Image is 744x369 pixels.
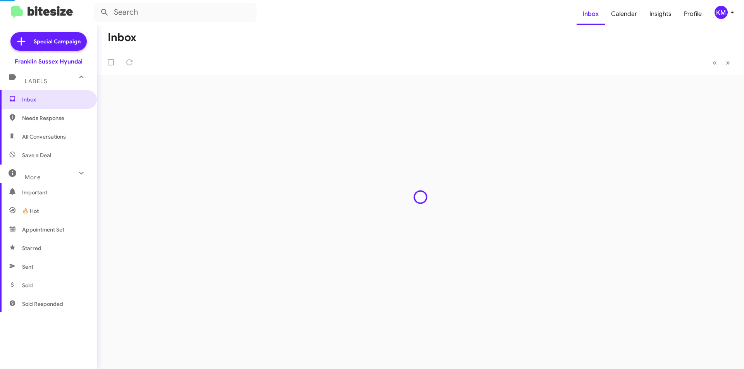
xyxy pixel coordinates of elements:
[94,3,257,22] input: Search
[708,6,735,19] button: KM
[605,3,643,25] a: Calendar
[713,58,717,67] span: «
[10,32,87,51] a: Special Campaign
[22,133,66,141] span: All Conversations
[715,6,728,19] div: KM
[22,96,88,103] span: Inbox
[108,31,136,44] h1: Inbox
[15,58,83,65] div: Franklin Sussex Hyundai
[643,3,678,25] a: Insights
[726,58,730,67] span: »
[22,151,51,159] span: Save a Deal
[22,207,39,215] span: 🔥 Hot
[678,3,708,25] a: Profile
[577,3,605,25] a: Inbox
[22,189,88,196] span: Important
[22,244,41,252] span: Starred
[22,226,64,233] span: Appointment Set
[25,174,41,181] span: More
[708,55,722,70] button: Previous
[22,263,33,271] span: Sent
[22,114,88,122] span: Needs Response
[22,300,63,308] span: Sold Responded
[708,55,735,70] nav: Page navigation example
[22,281,33,289] span: Sold
[25,78,47,85] span: Labels
[721,55,735,70] button: Next
[34,38,81,45] span: Special Campaign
